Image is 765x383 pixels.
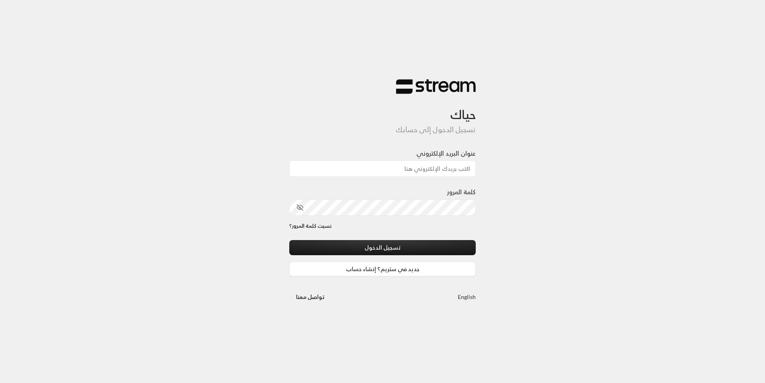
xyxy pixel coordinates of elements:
label: عنوان البريد الإلكتروني [416,149,476,158]
a: جديد في ستريم؟ إنشاء حساب [289,262,476,276]
input: اكتب بريدك الإلكتروني هنا [289,160,476,177]
button: تواصل معنا [289,289,331,304]
a: تواصل معنا [289,292,331,302]
img: Stream Logo [396,79,476,94]
h5: تسجيل الدخول إلى حسابك [289,125,476,134]
h3: حياك [289,94,476,122]
button: toggle password visibility [293,201,307,214]
label: كلمة المرور [447,187,476,197]
a: نسيت كلمة المرور؟ [289,222,331,230]
button: تسجيل الدخول [289,240,476,255]
a: English [458,289,476,304]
